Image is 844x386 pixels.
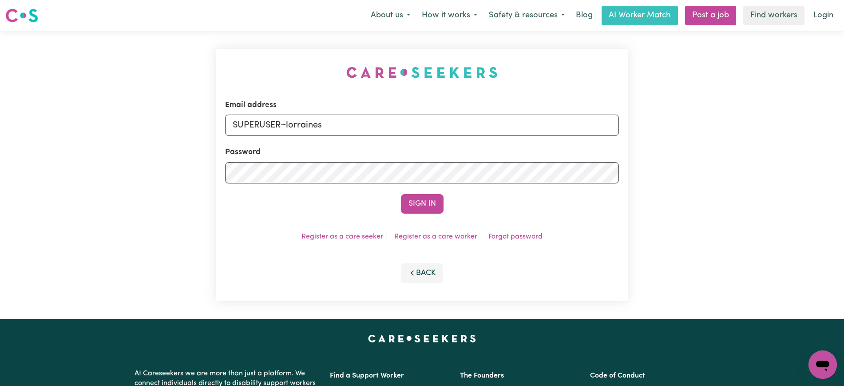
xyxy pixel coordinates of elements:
button: How it works [416,6,483,25]
button: About us [365,6,416,25]
a: Careseekers logo [5,5,38,26]
a: Register as a care worker [394,233,477,240]
a: Find a Support Worker [330,372,404,379]
a: Login [808,6,839,25]
a: Post a job [685,6,736,25]
a: Code of Conduct [590,372,645,379]
a: Careseekers home page [368,335,476,342]
a: Find workers [743,6,804,25]
label: Email address [225,99,277,111]
a: Register as a care seeker [301,233,383,240]
iframe: Button to launch messaging window [808,350,837,379]
button: Safety & resources [483,6,571,25]
a: The Founders [460,372,504,379]
a: Forgot password [488,233,543,240]
label: Password [225,147,261,158]
input: Email address [225,115,619,136]
button: Back [401,263,444,283]
img: Careseekers logo [5,8,38,24]
a: AI Worker Match [602,6,678,25]
a: Blog [571,6,598,25]
button: Sign In [401,194,444,214]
